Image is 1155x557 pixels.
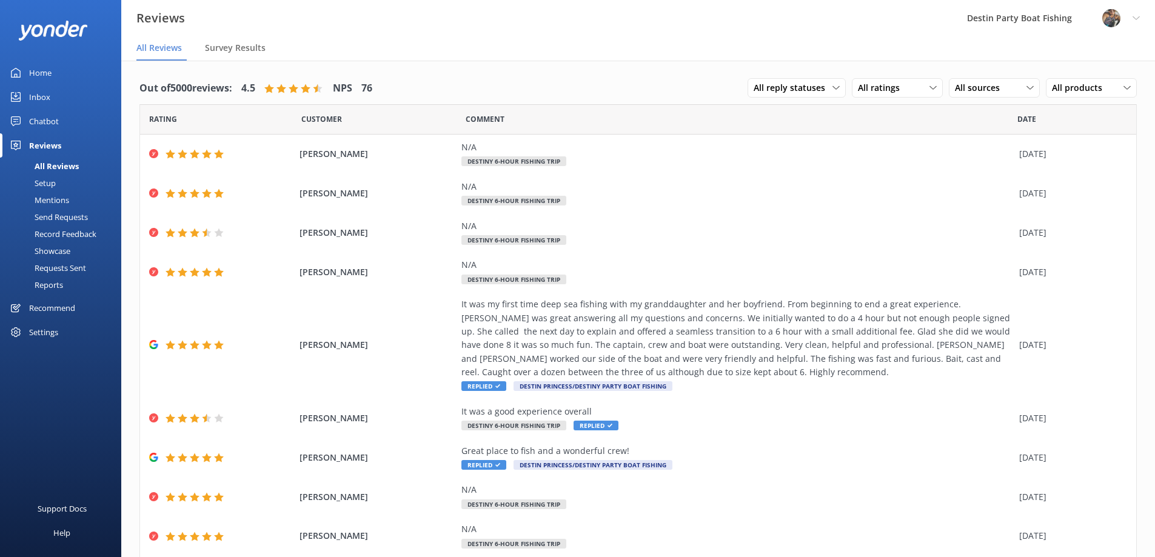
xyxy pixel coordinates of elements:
[136,42,182,54] span: All Reviews
[7,208,88,225] div: Send Requests
[333,81,352,96] h4: NPS
[300,338,456,352] span: [PERSON_NAME]
[29,85,50,109] div: Inbox
[461,298,1013,379] div: It was my first time deep sea fishing with my granddaughter and her boyfriend. From beginning to ...
[300,226,456,239] span: [PERSON_NAME]
[1017,113,1036,125] span: Date
[461,196,566,205] span: Destiny 6-Hour Fishing Trip
[461,444,1013,458] div: Great place to fish and a wonderful crew!
[461,499,566,509] span: Destiny 6-Hour Fishing Trip
[1019,147,1121,161] div: [DATE]
[300,451,456,464] span: [PERSON_NAME]
[461,483,1013,496] div: N/A
[1019,187,1121,200] div: [DATE]
[1019,226,1121,239] div: [DATE]
[461,180,1013,193] div: N/A
[461,219,1013,233] div: N/A
[1019,412,1121,425] div: [DATE]
[53,521,70,545] div: Help
[1019,451,1121,464] div: [DATE]
[29,109,59,133] div: Chatbot
[514,460,672,470] span: Destin Princess/Destiny Party Boat Fishing
[300,412,456,425] span: [PERSON_NAME]
[461,258,1013,272] div: N/A
[7,225,96,242] div: Record Feedback
[1019,338,1121,352] div: [DATE]
[514,381,672,391] span: Destin Princess/Destiny Party Boat Fishing
[300,147,456,161] span: [PERSON_NAME]
[7,276,121,293] a: Reports
[7,175,56,192] div: Setup
[461,539,566,549] span: Destiny 6-Hour Fishing Trip
[574,421,618,430] span: Replied
[7,192,69,208] div: Mentions
[361,81,372,96] h4: 76
[7,158,79,175] div: All Reviews
[7,259,86,276] div: Requests Sent
[461,235,566,245] span: Destiny 6-Hour Fishing Trip
[466,113,504,125] span: Question
[301,113,342,125] span: Date
[241,81,255,96] h4: 4.5
[18,21,88,41] img: yonder-white-logo.png
[461,141,1013,154] div: N/A
[1019,529,1121,542] div: [DATE]
[7,208,121,225] a: Send Requests
[7,225,121,242] a: Record Feedback
[461,156,566,166] span: Destiny 6-Hour Fishing Trip
[29,320,58,344] div: Settings
[300,529,456,542] span: [PERSON_NAME]
[7,175,121,192] a: Setup
[955,81,1007,95] span: All sources
[139,81,232,96] h4: Out of 5000 reviews:
[29,133,61,158] div: Reviews
[300,490,456,504] span: [PERSON_NAME]
[1019,490,1121,504] div: [DATE]
[7,259,121,276] a: Requests Sent
[1102,9,1120,27] img: 250-1666038197.jpg
[205,42,266,54] span: Survey Results
[461,381,506,391] span: Replied
[136,8,185,28] h3: Reviews
[1019,265,1121,279] div: [DATE]
[29,61,52,85] div: Home
[149,113,177,125] span: Date
[300,265,456,279] span: [PERSON_NAME]
[7,158,121,175] a: All Reviews
[461,405,1013,418] div: It was a good experience overall
[7,276,63,293] div: Reports
[38,496,87,521] div: Support Docs
[461,421,566,430] span: Destiny 6-Hour Fishing Trip
[858,81,907,95] span: All ratings
[300,187,456,200] span: [PERSON_NAME]
[29,296,75,320] div: Recommend
[461,275,566,284] span: Destiny 6-Hour Fishing Trip
[754,81,832,95] span: All reply statuses
[461,522,1013,536] div: N/A
[7,242,121,259] a: Showcase
[7,242,70,259] div: Showcase
[7,192,121,208] a: Mentions
[461,460,506,470] span: Replied
[1052,81,1110,95] span: All products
